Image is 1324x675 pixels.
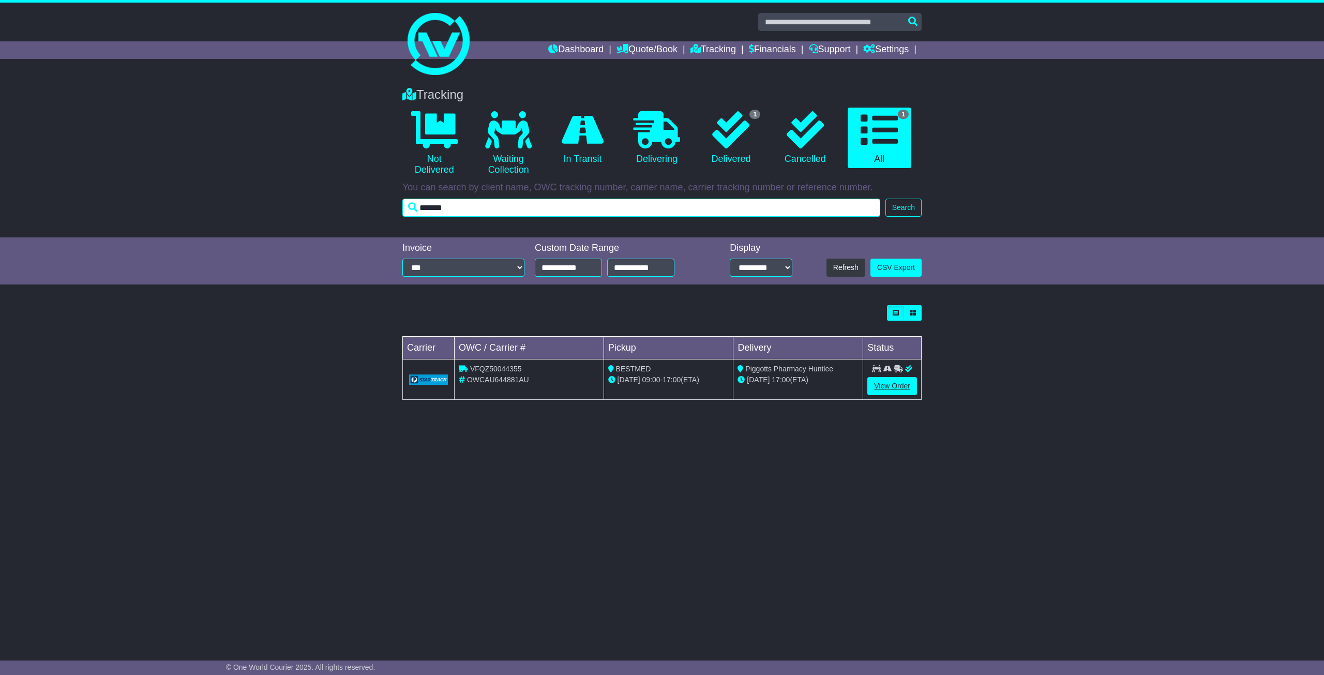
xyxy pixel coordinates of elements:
a: CSV Export [870,259,922,277]
a: In Transit [551,108,614,169]
a: Support [809,41,851,59]
a: 1 All [848,108,911,169]
span: OWCAU644881AU [467,376,529,384]
div: Custom Date Range [535,243,701,254]
a: Not Delivered [402,108,466,179]
button: Search [885,199,922,217]
div: Invoice [402,243,524,254]
div: - (ETA) [608,374,729,385]
span: 17:00 [772,376,790,384]
a: Settings [863,41,909,59]
td: OWC / Carrier # [455,337,604,359]
a: 1 Delivered [699,108,763,169]
td: Status [863,337,922,359]
span: BESTMED [616,365,651,373]
span: 17:00 [663,376,681,384]
td: Delivery [733,337,863,359]
p: You can search by client name, OWC tracking number, carrier name, carrier tracking number or refe... [402,182,922,193]
a: Tracking [690,41,736,59]
a: Quote/Book [616,41,678,59]
span: 09:00 [642,376,660,384]
div: Display [730,243,792,254]
a: Delivering [625,108,688,169]
a: Waiting Collection [476,108,540,179]
td: Pickup [604,337,733,359]
span: © One World Courier 2025. All rights reserved. [226,663,375,671]
a: Cancelled [773,108,837,169]
a: Dashboard [548,41,604,59]
a: Financials [749,41,796,59]
div: (ETA) [738,374,859,385]
span: 1 [749,110,760,119]
img: GetCarrierServiceLogo [409,374,448,385]
span: Piggotts Pharmacy Huntlee [745,365,833,373]
span: [DATE] [618,376,640,384]
td: Carrier [403,337,455,359]
button: Refresh [826,259,865,277]
span: 1 [898,110,909,119]
a: View Order [867,377,917,395]
div: Tracking [397,87,927,102]
span: [DATE] [747,376,770,384]
span: VFQZ50044355 [470,365,522,373]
